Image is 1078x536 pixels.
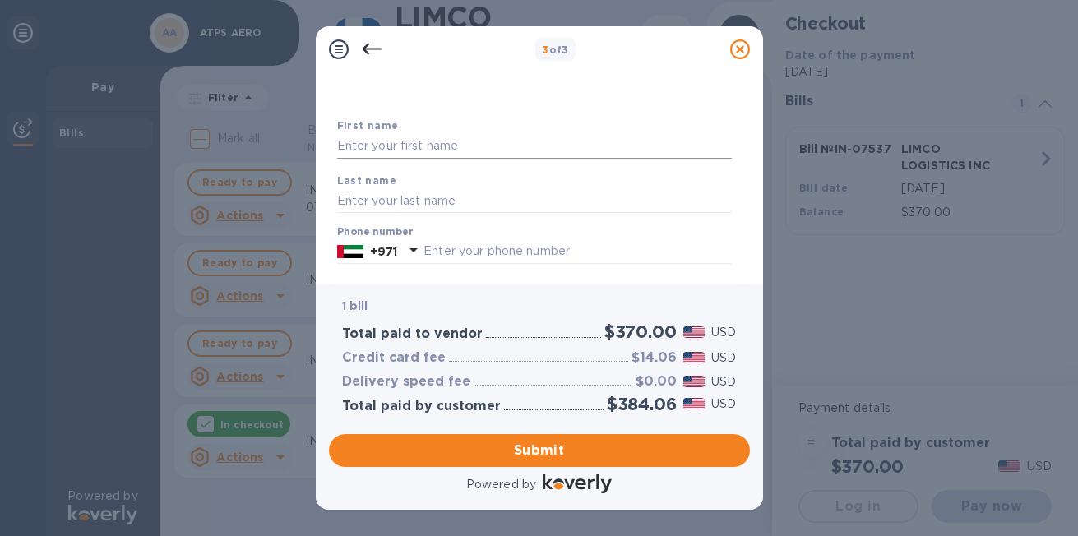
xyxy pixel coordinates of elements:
img: AE [337,243,363,261]
p: Powered by [466,476,536,493]
img: USD [683,326,706,338]
img: USD [683,398,706,409]
h2: $384.06 [607,394,677,414]
h3: Total paid by customer [342,399,501,414]
input: Enter your phone number [423,239,731,264]
h3: $0.00 [636,374,677,390]
b: Last name [337,174,397,187]
label: Phone number [337,228,413,238]
h1: Payment Contact Information [337,8,732,77]
h3: $14.06 [632,350,677,366]
span: Submit [342,441,737,460]
input: Enter your last name [337,188,732,213]
h2: $370.00 [604,321,677,342]
b: First name [337,119,399,132]
span: 3 [542,44,548,56]
img: USD [683,352,706,363]
p: USD [711,395,736,413]
b: of 3 [542,44,569,56]
input: Enter your first name [337,134,732,159]
p: +971 [370,243,398,260]
img: USD [683,376,706,387]
button: Submit [329,434,750,467]
img: Logo [543,474,612,493]
p: USD [711,349,736,367]
p: USD [711,324,736,341]
p: USD [711,373,736,390]
h3: Credit card fee [342,350,446,366]
h3: Delivery speed fee [342,374,470,390]
b: 1 bill [342,299,368,312]
h3: Total paid to vendor [342,326,483,342]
